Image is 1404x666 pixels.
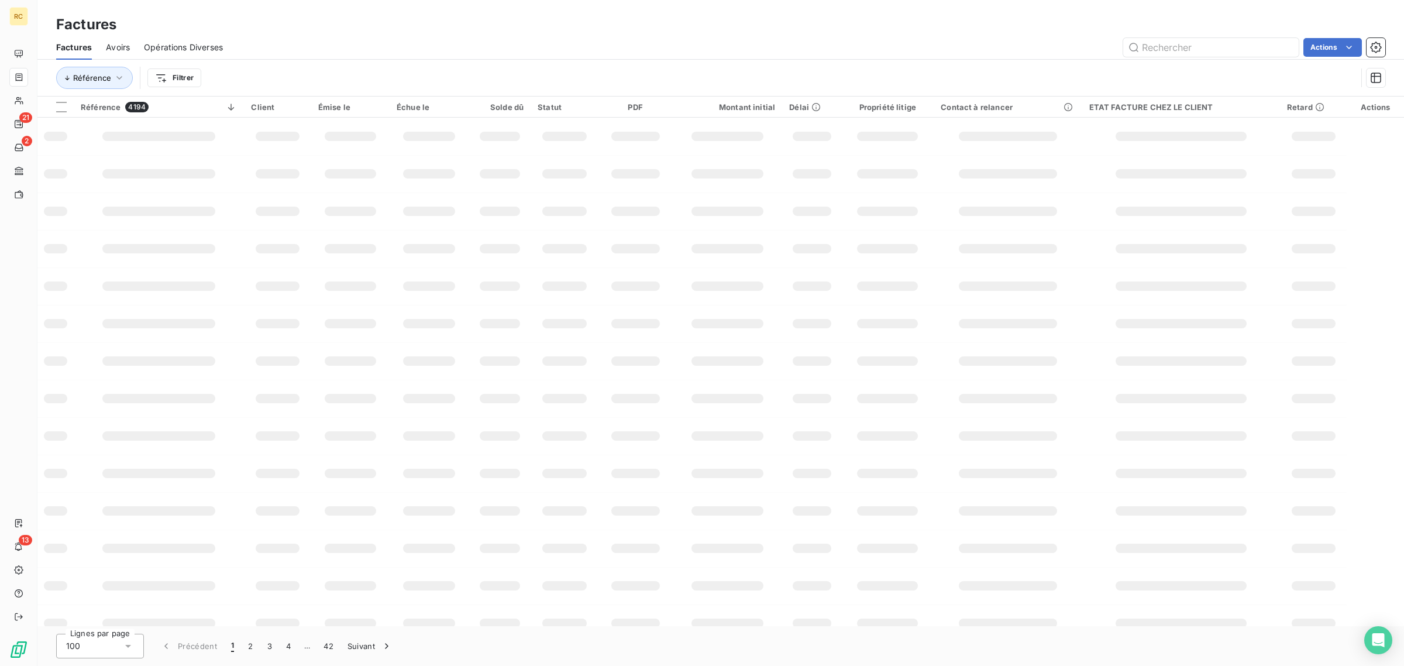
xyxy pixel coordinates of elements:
[9,7,28,26] div: RC
[241,634,260,658] button: 2
[397,102,462,112] div: Échue le
[231,640,234,652] span: 1
[1303,38,1362,57] button: Actions
[19,112,32,123] span: 21
[56,42,92,53] span: Factures
[340,634,400,658] button: Suivant
[260,634,279,658] button: 3
[680,102,776,112] div: Montant initial
[1123,38,1299,57] input: Rechercher
[22,136,32,146] span: 2
[318,102,383,112] div: Émise le
[1354,102,1397,112] div: Actions
[1287,102,1340,112] div: Retard
[848,102,927,112] div: Propriété litige
[56,67,133,89] button: Référence
[81,102,121,112] span: Référence
[1089,102,1273,112] div: ETAT FACTURE CHEZ LE CLIENT
[251,102,304,112] div: Client
[9,640,28,659] img: Logo LeanPay
[125,102,149,112] span: 4194
[605,102,666,112] div: PDF
[298,637,316,655] span: …
[56,14,116,35] h3: Factures
[1364,626,1392,654] div: Open Intercom Messenger
[224,634,241,658] button: 1
[941,102,1075,112] div: Contact à relancer
[106,42,130,53] span: Avoirs
[147,68,201,87] button: Filtrer
[316,634,340,658] button: 42
[789,102,834,112] div: Délai
[73,73,111,83] span: Référence
[279,634,298,658] button: 4
[19,535,32,545] span: 13
[538,102,591,112] div: Statut
[476,102,524,112] div: Solde dû
[144,42,223,53] span: Opérations Diverses
[153,634,224,658] button: Précédent
[66,640,80,652] span: 100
